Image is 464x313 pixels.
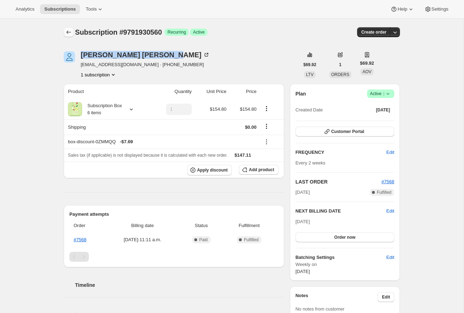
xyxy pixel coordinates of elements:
button: Create order [357,27,391,37]
span: Edit [386,149,394,156]
span: Recurring [167,29,186,35]
img: product img [68,102,82,116]
button: Edit [382,147,399,158]
button: Product actions [81,71,117,78]
button: Shipping actions [261,122,272,130]
span: - $7.69 [120,138,133,145]
button: Add product [239,165,278,175]
span: Order now [334,234,355,240]
span: AOV [362,69,371,74]
span: Add product [249,167,274,173]
span: [DATE] [296,219,310,224]
span: Weekly on [296,261,394,268]
span: Every 2 weeks [296,160,326,166]
h2: Plan [296,90,306,97]
div: [PERSON_NAME] [PERSON_NAME] [81,51,210,58]
small: 6 items [87,110,101,115]
span: [DATE] [376,107,390,113]
h6: Batching Settings [296,254,386,261]
span: Status [183,222,220,229]
span: Paid [199,237,208,243]
a: #7568 [74,237,86,242]
span: Edit [386,254,394,261]
th: Unit Price [194,84,229,99]
span: Fulfilled [377,190,391,195]
button: Subscriptions [40,4,80,14]
span: Analytics [16,6,34,12]
span: $147.11 [235,152,251,158]
button: $69.92 [299,60,321,70]
span: Danielle Semenchuk [64,51,75,63]
button: Analytics [11,4,39,14]
span: Fulfilled [244,237,258,243]
span: Create order [361,29,386,35]
span: [DATE] · 11:11 a.m. [107,236,178,243]
a: #7568 [382,179,394,184]
span: Customer Portal [331,129,364,134]
h3: Notes [296,292,378,302]
span: Subscription #9791930560 [75,28,162,36]
span: $0.00 [245,124,257,130]
button: Product actions [261,105,272,112]
span: Created Date [296,106,323,114]
button: Edit [378,292,394,302]
h2: LAST ORDER [296,178,382,185]
span: Active [370,90,391,97]
nav: Pagination [69,252,279,262]
div: box-discount-0ZMMQQ [68,138,257,145]
button: Help [386,4,418,14]
span: Edit [382,294,390,300]
span: Sales tax (if applicable) is not displayed because it is calculated with each new order. [68,153,228,158]
th: Shipping [64,119,150,135]
button: Order now [296,232,394,242]
button: 1 [335,60,346,70]
span: [EMAIL_ADDRESS][DOMAIN_NAME] · [PHONE_NUMBER] [81,61,210,68]
button: Apply discount [187,165,232,175]
th: Quantity [150,84,194,99]
span: Fulfillment [224,222,274,229]
span: [DATE] [296,189,310,196]
span: $69.92 [303,62,316,68]
h2: NEXT BILLING DATE [296,208,386,215]
button: Settings [420,4,453,14]
span: No notes from customer [296,306,345,312]
span: Tools [86,6,97,12]
button: Customer Portal [296,127,394,137]
span: Billing date [107,222,178,229]
button: #7568 [382,178,394,185]
th: Order [69,218,104,233]
span: LTV [306,72,314,77]
span: Settings [431,6,448,12]
span: | [383,91,384,97]
span: Help [397,6,407,12]
span: Subscriptions [44,6,76,12]
button: Edit [386,208,394,215]
div: Subscription Box [82,102,122,116]
th: Price [229,84,259,99]
span: 1 [339,62,342,68]
h2: FREQUENCY [296,149,386,156]
h2: Timeline [75,282,284,289]
h2: Payment attempts [69,211,279,218]
span: ORDERS [331,72,349,77]
span: $154.80 [240,106,257,112]
button: Subscriptions [64,27,74,37]
span: Apply discount [197,167,228,173]
button: Tools [81,4,108,14]
span: $154.80 [210,106,227,112]
span: Active [193,29,205,35]
button: Edit [382,252,399,263]
span: $69.92 [360,60,374,67]
th: Product [64,84,150,99]
button: [DATE] [372,105,394,115]
span: [DATE] [296,269,310,274]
